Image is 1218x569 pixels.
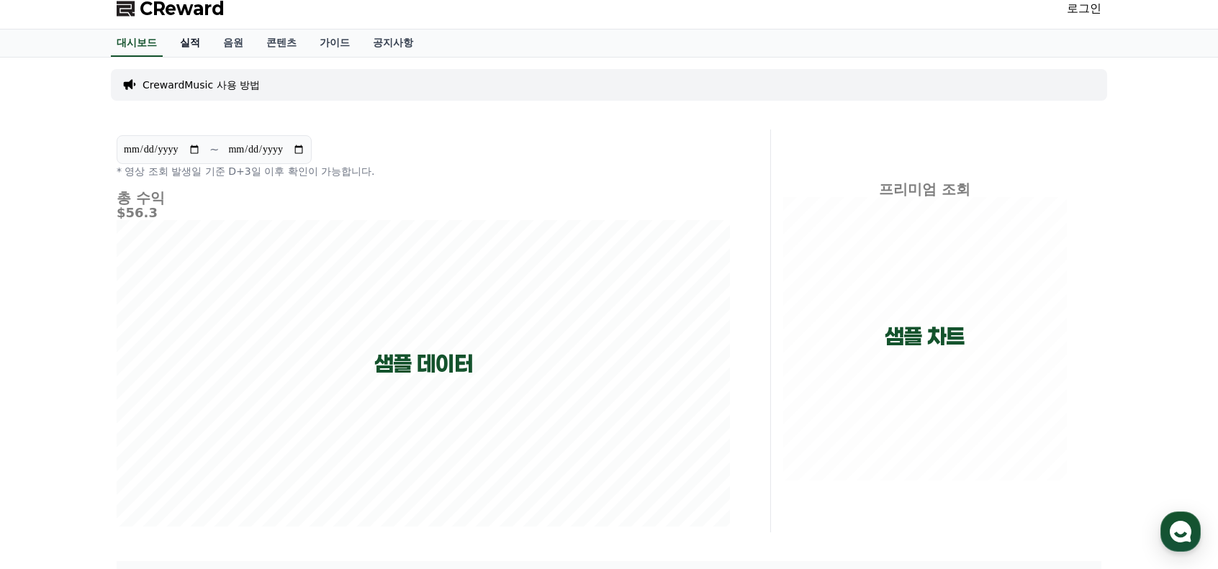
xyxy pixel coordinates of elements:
h4: 총 수익 [117,190,730,206]
span: 대화 [132,472,149,483]
a: CrewardMusic 사용 방법 [143,78,260,92]
a: 홈 [4,450,95,486]
h4: 프리미엄 조회 [782,181,1067,197]
span: 설정 [222,471,240,483]
span: 홈 [45,471,54,483]
a: 공지사항 [361,29,425,57]
a: 대시보드 [111,29,163,57]
p: ~ [209,141,219,158]
a: 음원 [212,29,255,57]
p: * 영상 조회 발생일 기준 D+3일 이후 확인이 가능합니다. [117,164,730,178]
a: 콘텐츠 [255,29,308,57]
a: 설정 [186,450,276,486]
p: 샘플 데이터 [374,351,473,377]
a: 대화 [95,450,186,486]
a: 가이드 [308,29,361,57]
h5: $56.3 [117,206,730,220]
a: 실적 [168,29,212,57]
p: 샘플 차트 [885,324,965,350]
